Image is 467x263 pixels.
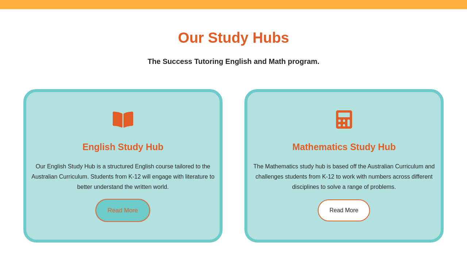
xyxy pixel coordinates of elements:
p: Our English Study Hub is a structured English course tailored to the Australian Curriculum. Stude... [26,161,220,192]
iframe: Chat Widget [342,180,467,263]
h4: Mathematics Study Hub [292,140,395,154]
h4: The Success Tutoring English and Math program. [23,56,444,67]
span: Read More [329,207,358,213]
a: Read More [318,199,370,221]
a: Read More [96,199,150,222]
h4: English Study Hub​ [82,140,163,154]
p: The Mathematics study hub is based off the Australian Curriculum and challenges students from K-1... [247,161,441,192]
span: Read More [108,207,138,213]
h3: Our Study Hubs [178,30,289,45]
